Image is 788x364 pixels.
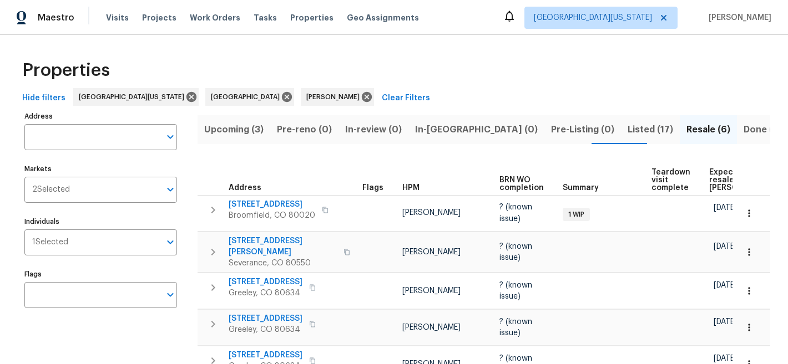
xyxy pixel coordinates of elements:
span: [GEOGRAPHIC_DATA][US_STATE] [534,12,652,23]
span: [PERSON_NAME] [306,91,364,102]
span: [DATE] [714,204,737,212]
span: Maestro [38,12,74,23]
span: [DATE] [714,318,737,326]
label: Address [24,113,177,120]
span: 1 WIP [564,210,589,219]
span: Resale (6) [686,122,730,137]
span: Tasks [254,14,277,22]
label: Individuals [24,218,177,225]
label: Markets [24,166,177,172]
span: [PERSON_NAME] [704,12,771,23]
span: Pre-Listing (0) [551,122,614,137]
button: Open [163,129,178,145]
span: Greeley, CO 80634 [229,324,302,335]
span: ? (known issue) [499,243,532,262]
div: [GEOGRAPHIC_DATA] [205,88,294,106]
span: [PERSON_NAME] [402,248,461,256]
span: Work Orders [190,12,240,23]
span: Visits [106,12,129,23]
span: [PERSON_NAME] [402,287,461,295]
span: HPM [402,184,420,192]
span: [GEOGRAPHIC_DATA] [211,91,284,102]
span: Properties [290,12,334,23]
label: Flags [24,271,177,278]
span: Geo Assignments [347,12,419,23]
span: Clear Filters [382,91,430,105]
span: [STREET_ADDRESS] [229,350,302,361]
span: Listed (17) [628,122,673,137]
span: Broomfield, CO 80020 [229,210,315,221]
button: Hide filters [18,88,70,109]
span: [GEOGRAPHIC_DATA][US_STATE] [79,91,189,102]
span: ? (known issue) [499,318,532,337]
span: Hide filters [22,91,65,105]
span: Flags [362,184,383,192]
span: Teardown visit complete [651,168,690,192]
span: [DATE] [714,281,737,289]
span: Properties [22,65,110,76]
span: [PERSON_NAME] [402,209,461,217]
span: Pre-reno (0) [277,122,332,137]
button: Clear Filters [377,88,435,109]
span: Projects [142,12,176,23]
span: [STREET_ADDRESS] [229,199,315,210]
span: Summary [563,184,599,192]
div: [GEOGRAPHIC_DATA][US_STATE] [73,88,199,106]
span: Severance, CO 80550 [229,258,337,269]
span: ? (known issue) [499,203,532,222]
span: In-[GEOGRAPHIC_DATA] (0) [415,122,538,137]
span: Upcoming (3) [204,122,264,137]
span: 1 Selected [32,238,68,247]
div: [PERSON_NAME] [301,88,374,106]
button: Open [163,182,178,197]
span: [DATE] [714,243,737,250]
span: [STREET_ADDRESS] [229,313,302,324]
span: [STREET_ADDRESS][PERSON_NAME] [229,235,337,258]
span: Expected resale [PERSON_NAME] [709,168,772,192]
span: ? (known issue) [499,281,532,300]
span: [STREET_ADDRESS] [229,276,302,288]
span: [DATE] [714,355,737,362]
span: 2 Selected [32,185,70,194]
button: Open [163,234,178,250]
button: Open [163,287,178,303]
span: [PERSON_NAME] [402,324,461,331]
span: BRN WO completion [499,176,544,192]
span: Address [229,184,261,192]
span: Greeley, CO 80634 [229,288,302,299]
span: In-review (0) [345,122,402,137]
